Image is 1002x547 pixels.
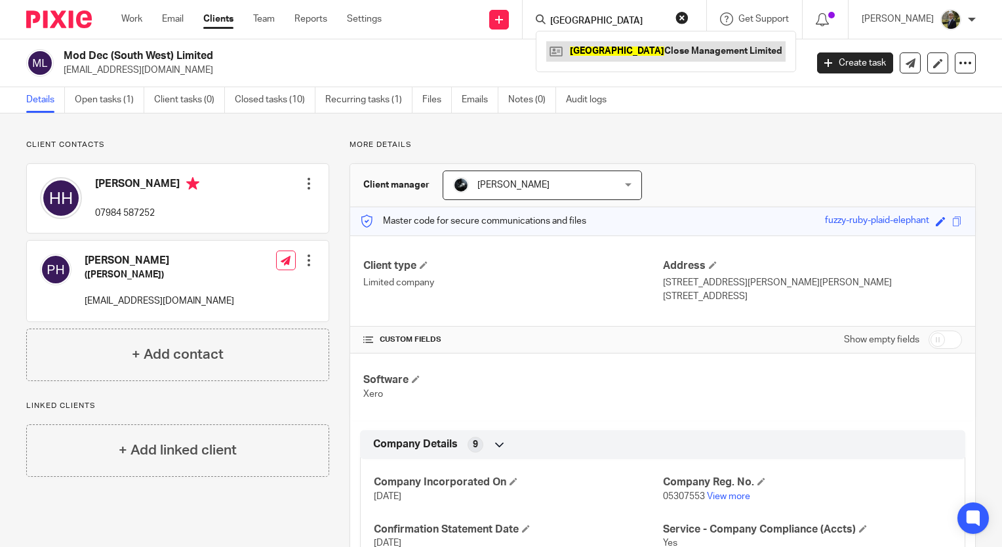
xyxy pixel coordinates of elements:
p: Client contacts [26,140,329,150]
div: fuzzy-ruby-plaid-elephant [825,214,929,229]
p: Master code for secure communications and files [360,214,586,228]
h4: Software [363,373,662,387]
p: [PERSON_NAME] [862,12,934,26]
h4: Confirmation Statement Date [374,523,662,537]
img: svg%3E [26,49,54,77]
p: [STREET_ADDRESS] [663,290,962,303]
h4: + Add contact [132,344,224,365]
h4: [PERSON_NAME] [95,177,199,193]
img: svg%3E [40,254,71,285]
span: [DATE] [374,492,401,501]
a: Clients [203,12,233,26]
span: 9 [473,438,478,451]
h4: CUSTOM FIELDS [363,334,662,345]
span: Company Details [373,437,458,451]
a: Settings [347,12,382,26]
a: Client tasks (0) [154,87,225,113]
p: 07984 587252 [95,207,199,220]
button: Clear [675,11,689,24]
img: svg%3E [40,177,82,219]
input: Search [549,16,667,28]
h5: ([PERSON_NAME]) [85,268,234,281]
a: Details [26,87,65,113]
h3: Client manager [363,178,430,192]
h4: Company Reg. No. [663,476,952,489]
p: [EMAIL_ADDRESS][DOMAIN_NAME] [64,64,797,77]
a: Recurring tasks (1) [325,87,412,113]
img: Pixie [26,10,92,28]
a: Team [253,12,275,26]
a: Emails [462,87,498,113]
img: 1000002122.jpg [453,177,469,193]
h4: Company Incorporated On [374,476,662,489]
a: Create task [817,52,893,73]
h4: Service - Company Compliance (Accts) [663,523,952,537]
span: Get Support [738,14,789,24]
h4: Client type [363,259,662,273]
a: Work [121,12,142,26]
span: [PERSON_NAME] [477,180,550,190]
label: Show empty fields [844,333,919,346]
span: 05307553 [663,492,705,501]
p: [EMAIL_ADDRESS][DOMAIN_NAME] [85,294,234,308]
i: Primary [186,177,199,190]
p: Limited company [363,276,662,289]
a: Audit logs [566,87,616,113]
span: Xero [363,390,383,399]
p: Linked clients [26,401,329,411]
h4: [PERSON_NAME] [85,254,234,268]
a: Reports [294,12,327,26]
a: View more [707,492,750,501]
p: [STREET_ADDRESS][PERSON_NAME][PERSON_NAME] [663,276,962,289]
h4: Address [663,259,962,273]
a: Closed tasks (10) [235,87,315,113]
img: ACCOUNTING4EVERYTHING-9.jpg [940,9,961,30]
a: Email [162,12,184,26]
h4: + Add linked client [119,440,237,460]
p: More details [350,140,976,150]
a: Files [422,87,452,113]
a: Open tasks (1) [75,87,144,113]
h2: Mod Dec (South West) Limited [64,49,651,63]
a: Notes (0) [508,87,556,113]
